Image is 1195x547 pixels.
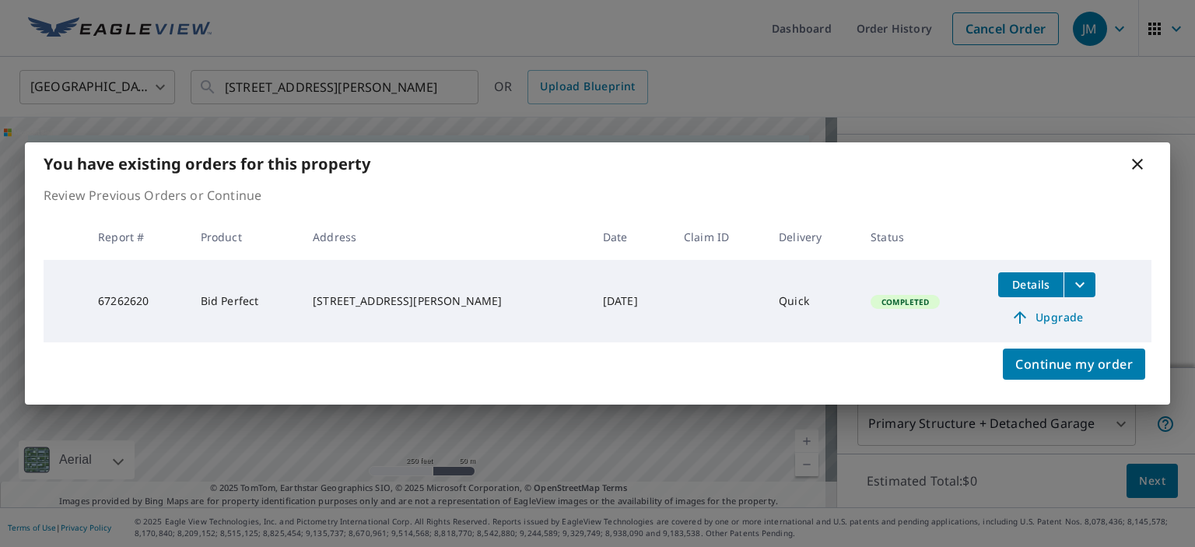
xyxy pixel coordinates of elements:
th: Status [858,214,986,260]
p: Review Previous Orders or Continue [44,186,1151,205]
td: 67262620 [86,260,188,342]
button: filesDropdownBtn-67262620 [1064,272,1095,297]
th: Delivery [766,214,858,260]
th: Date [590,214,671,260]
span: Completed [872,296,938,307]
th: Claim ID [671,214,766,260]
span: Details [1008,277,1054,292]
td: [DATE] [590,260,671,342]
button: Continue my order [1003,349,1145,380]
span: Continue my order [1015,353,1133,375]
b: You have existing orders for this property [44,153,370,174]
td: Quick [766,260,858,342]
td: Bid Perfect [188,260,300,342]
th: Address [300,214,590,260]
a: Upgrade [998,305,1095,330]
button: detailsBtn-67262620 [998,272,1064,297]
th: Product [188,214,300,260]
div: [STREET_ADDRESS][PERSON_NAME] [313,293,578,309]
span: Upgrade [1008,308,1086,327]
th: Report # [86,214,188,260]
